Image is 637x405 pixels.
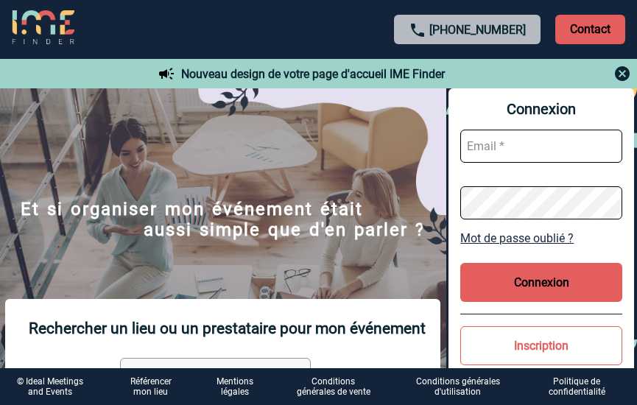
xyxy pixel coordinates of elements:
[411,376,504,397] p: Conditions générales d'utilisation
[460,100,622,118] span: Connexion
[460,231,622,245] a: Mot de passe oublié ?
[460,130,622,163] input: Email *
[124,376,178,397] a: Référencer mon lieu
[213,376,256,397] p: Mentions légales
[555,15,625,44] p: Contact
[280,376,399,398] a: Conditions générales de vente
[528,376,637,398] a: Politique de confidentialité
[399,376,528,398] a: Conditions générales d'utilisation
[201,376,280,398] a: Mentions légales
[292,376,376,397] p: Conditions générales de vente
[29,299,426,358] p: Rechercher un lieu ou un prestataire pour mon événement
[429,23,526,37] a: [PHONE_NUMBER]
[12,376,89,397] div: © Ideal Meetings and Events
[409,21,426,39] img: call-24-px.png
[540,376,613,397] p: Politique de confidentialité
[460,263,622,302] button: Connexion
[460,326,622,365] button: Inscription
